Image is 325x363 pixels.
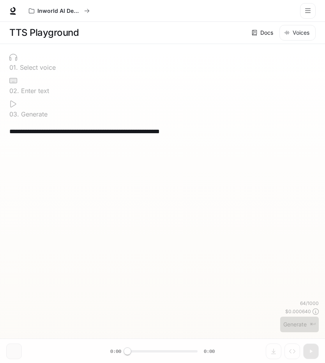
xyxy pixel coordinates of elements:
[25,3,93,19] button: All workspaces
[9,64,18,70] p: 0 1 .
[300,3,316,19] button: open drawer
[9,88,19,94] p: 0 2 .
[279,25,316,41] button: Voices
[19,111,48,117] p: Generate
[18,64,56,70] p: Select voice
[250,25,276,41] a: Docs
[285,308,311,315] p: $ 0.000640
[19,88,49,94] p: Enter text
[37,8,81,14] p: Inworld AI Demos
[9,25,79,41] h1: TTS Playground
[300,300,319,307] p: 64 / 1000
[9,111,19,117] p: 0 3 .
